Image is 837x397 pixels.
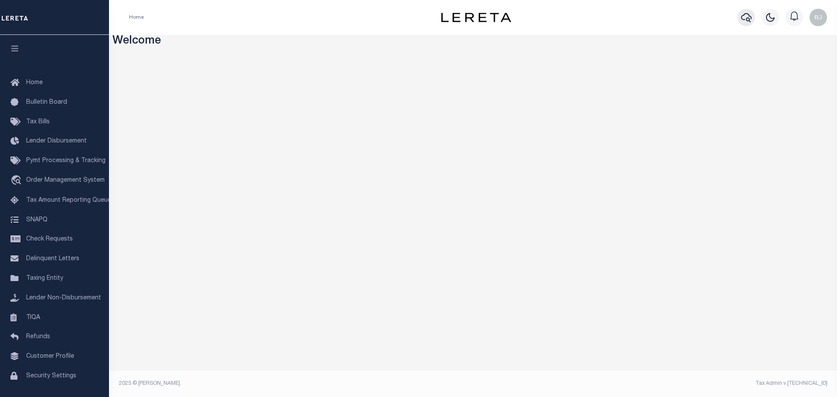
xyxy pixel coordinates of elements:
[810,9,827,26] img: svg+xml;base64,PHN2ZyB4bWxucz0iaHR0cDovL3d3dy53My5vcmcvMjAwMC9zdmciIHBvaW50ZXItZXZlbnRzPSJub25lIi...
[480,380,827,387] div: Tax Admin v.[TECHNICAL_ID]
[26,353,74,360] span: Customer Profile
[26,256,79,262] span: Delinquent Letters
[26,197,111,204] span: Tax Amount Reporting Queue
[26,177,105,183] span: Order Management System
[26,275,63,282] span: Taxing Entity
[26,119,50,125] span: Tax Bills
[112,35,834,48] h3: Welcome
[441,13,511,22] img: logo-dark.svg
[26,236,73,242] span: Check Requests
[10,175,24,187] i: travel_explore
[26,295,101,301] span: Lender Non-Disbursement
[26,138,87,144] span: Lender Disbursement
[129,14,144,21] li: Home
[26,99,67,105] span: Bulletin Board
[112,380,473,387] div: 2025 © [PERSON_NAME].
[26,158,105,164] span: Pymt Processing & Tracking
[26,373,76,379] span: Security Settings
[26,314,40,320] span: TIQA
[26,80,43,86] span: Home
[26,334,50,340] span: Refunds
[26,217,48,223] span: SNAPQ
